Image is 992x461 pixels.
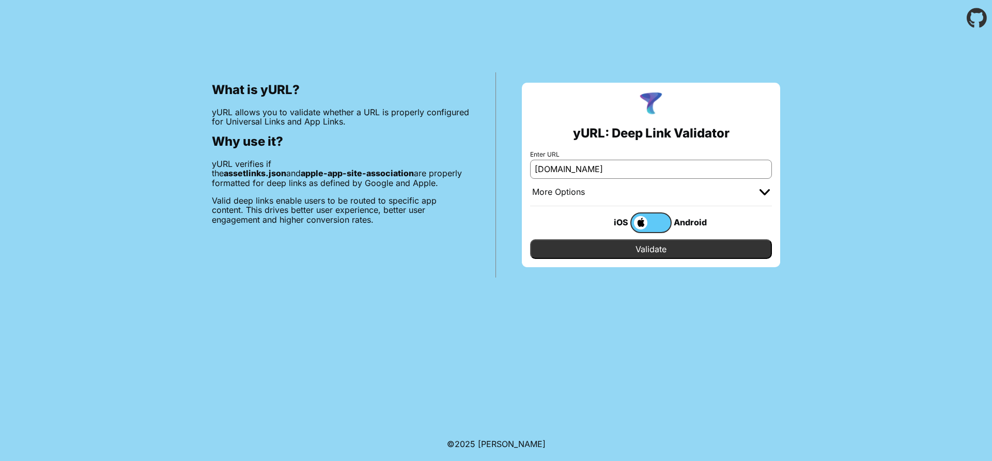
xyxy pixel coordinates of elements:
div: Android [672,216,713,229]
h2: What is yURL? [212,83,470,97]
footer: © [447,427,546,461]
input: e.g. https://app.chayev.com/xyx [530,160,772,178]
p: yURL verifies if the and are properly formatted for deep links as defined by Google and Apple. [212,159,470,188]
input: Validate [530,239,772,259]
img: chevron [760,189,770,195]
p: Valid deep links enable users to be routed to specific app content. This drives better user exper... [212,196,470,224]
img: yURL Logo [638,91,664,118]
h2: yURL: Deep Link Validator [573,126,730,141]
div: More Options [532,187,585,197]
a: Michael Ibragimchayev's Personal Site [478,439,546,449]
label: Enter URL [530,151,772,158]
b: assetlinks.json [224,168,286,178]
b: apple-app-site-association [301,168,414,178]
span: 2025 [455,439,475,449]
h2: Why use it? [212,134,470,149]
div: iOS [589,216,630,229]
p: yURL allows you to validate whether a URL is properly configured for Universal Links and App Links. [212,107,470,127]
